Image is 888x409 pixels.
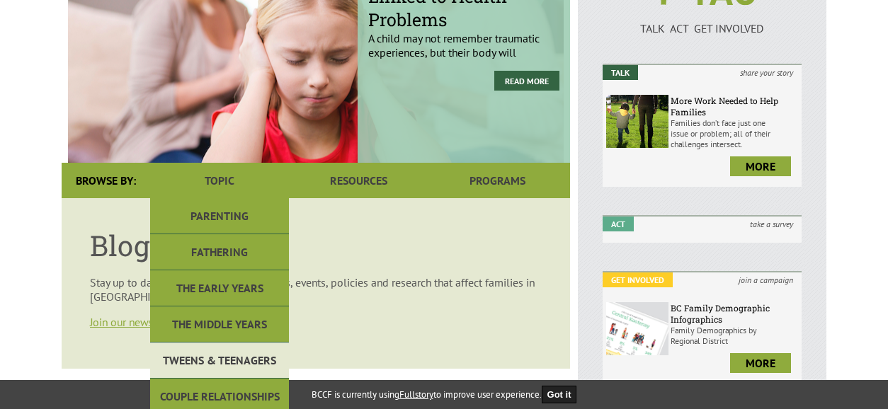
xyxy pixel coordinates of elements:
[603,65,638,80] em: Talk
[671,325,798,346] p: Family Demographics by Regional District
[150,342,289,379] a: Tweens & Teenagers
[603,272,673,287] em: Get Involved
[90,315,182,329] a: Join our newsletter!
[150,270,289,306] a: The Early Years
[671,302,798,325] h6: BC Family Demographic Infographics
[90,275,542,304] p: Stay up to date on the latest issues, trends, events, policies and research that affect families ...
[671,117,798,149] p: Families don’t face just one issue or problem; all of their challenges intersect.
[542,386,577,403] button: Got it
[732,65,802,80] i: share your story
[603,217,634,231] em: Act
[730,156,791,176] a: more
[150,306,289,342] a: The Middle Years
[90,226,542,264] h1: Blog
[428,163,567,198] a: Programs
[62,163,150,198] div: Browse By:
[150,163,289,198] a: Topic
[603,21,802,35] p: TALK ACT GET INVOLVED
[741,217,802,231] i: take a survey
[289,163,428,198] a: Resources
[150,198,289,234] a: Parenting
[150,234,289,270] a: Fathering
[671,95,798,117] h6: More Work Needed to Help Families
[730,272,802,287] i: join a campaign
[603,7,802,35] a: TALK ACT GET INVOLVED
[399,388,433,401] a: Fullstory
[730,353,791,373] a: more
[494,71,559,91] a: Read More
